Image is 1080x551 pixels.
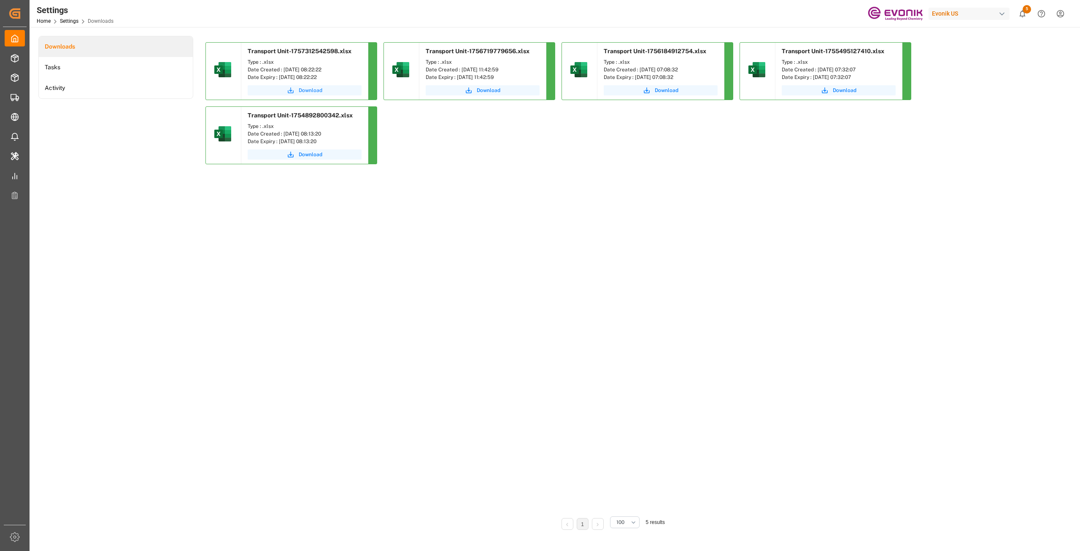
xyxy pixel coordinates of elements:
[248,48,351,54] span: Transport Unit-1757312542598.xlsx
[1032,4,1051,23] button: Help Center
[426,48,529,54] span: Transport Unit-1756719779656.xlsx
[426,85,540,95] button: Download
[426,73,540,81] div: Date Expiry : [DATE] 11:42:59
[655,87,678,94] span: Download
[39,36,193,57] a: Downloads
[37,4,113,16] div: Settings
[581,521,584,527] a: 1
[248,73,362,81] div: Date Expiry : [DATE] 08:22:22
[213,124,233,144] img: microsoft-excel-2019--v1.png
[1023,5,1031,14] span: 5
[646,519,665,525] span: 5 results
[782,85,896,95] button: Download
[477,87,500,94] span: Download
[299,87,322,94] span: Download
[929,8,1010,20] div: Evonik US
[213,60,233,80] img: microsoft-excel-2019--v1.png
[604,73,718,81] div: Date Expiry : [DATE] 07:08:32
[747,60,767,80] img: microsoft-excel-2019--v1.png
[299,151,322,158] span: Download
[569,60,589,80] img: microsoft-excel-2019--v1.png
[604,85,718,95] button: Download
[39,57,193,78] a: Tasks
[782,58,896,66] div: Type : .xlsx
[782,73,896,81] div: Date Expiry : [DATE] 07:32:07
[248,138,362,145] div: Date Expiry : [DATE] 08:13:20
[426,66,540,73] div: Date Created : [DATE] 11:42:59
[610,516,640,528] button: open menu
[929,5,1013,22] button: Evonik US
[248,85,362,95] button: Download
[1013,4,1032,23] button: show 5 new notifications
[248,112,353,119] span: Transport Unit-1754892800342.xlsx
[248,58,362,66] div: Type : .xlsx
[616,518,624,526] span: 100
[37,18,51,24] a: Home
[782,48,884,54] span: Transport Unit-1755495127410.xlsx
[60,18,78,24] a: Settings
[592,518,604,530] li: Next Page
[391,60,411,80] img: microsoft-excel-2019--v1.png
[604,66,718,73] div: Date Created : [DATE] 07:08:32
[604,58,718,66] div: Type : .xlsx
[833,87,856,94] span: Download
[577,518,589,530] li: 1
[604,48,706,54] span: Transport Unit-1756184912754.xlsx
[868,6,923,21] img: Evonik-brand-mark-Deep-Purple-RGB.jpeg_1700498283.jpeg
[562,518,573,530] li: Previous Page
[248,149,362,160] button: Download
[39,78,193,98] a: Activity
[426,58,540,66] div: Type : .xlsx
[248,66,362,73] div: Date Created : [DATE] 08:22:22
[782,66,896,73] div: Date Created : [DATE] 07:32:07
[248,130,362,138] div: Date Created : [DATE] 08:13:20
[248,122,362,130] div: Type : .xlsx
